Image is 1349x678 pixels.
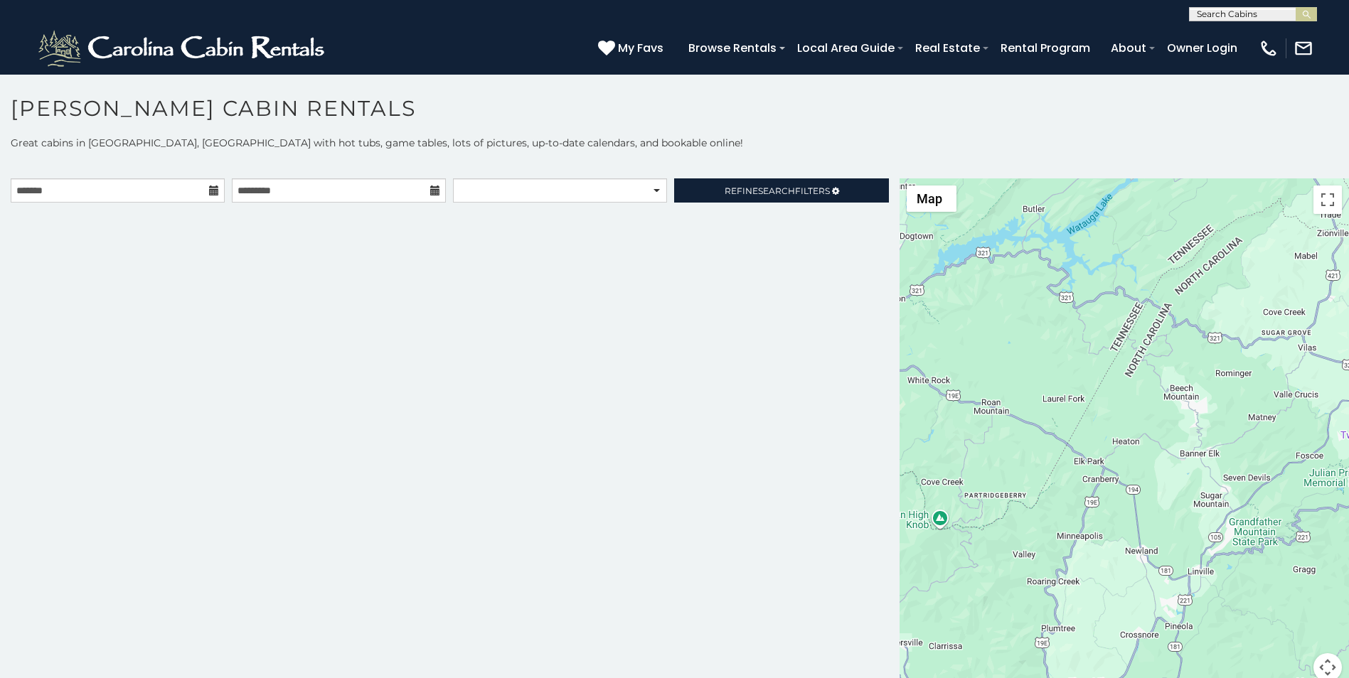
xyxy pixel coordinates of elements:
img: phone-regular-white.png [1259,38,1279,58]
a: Real Estate [908,36,987,60]
a: Browse Rentals [681,36,784,60]
button: Toggle fullscreen view [1313,185,1342,214]
span: Search [758,185,795,196]
a: RefineSearchFilters [674,178,888,203]
a: About [1104,36,1153,60]
img: White-1-2.png [36,27,331,70]
img: mail-regular-white.png [1294,38,1313,58]
span: Refine Filters [725,185,830,196]
a: Rental Program [993,36,1097,60]
span: My Favs [618,39,663,57]
span: Map [917,191,942,206]
button: Change map style [907,185,956,212]
a: Local Area Guide [790,36,902,60]
a: My Favs [598,39,667,58]
a: Owner Login [1160,36,1244,60]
